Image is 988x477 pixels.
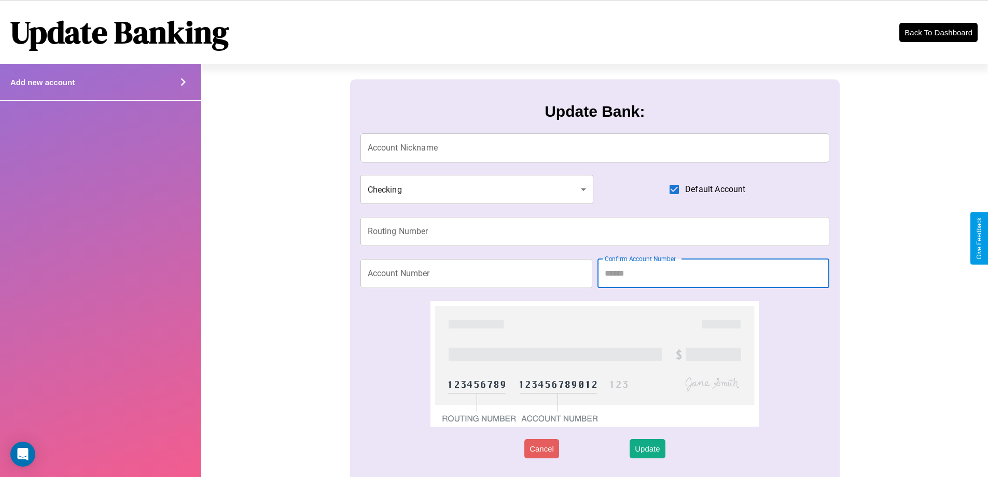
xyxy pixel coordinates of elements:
[360,175,594,204] div: Checking
[10,442,35,467] div: Open Intercom Messenger
[976,217,983,260] div: Give Feedback
[630,439,665,458] button: Update
[430,301,759,427] img: check
[524,439,559,458] button: Cancel
[899,23,978,42] button: Back To Dashboard
[685,183,745,196] span: Default Account
[10,78,75,87] h4: Add new account
[605,254,676,263] label: Confirm Account Number
[545,103,645,120] h3: Update Bank:
[10,11,229,53] h1: Update Banking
